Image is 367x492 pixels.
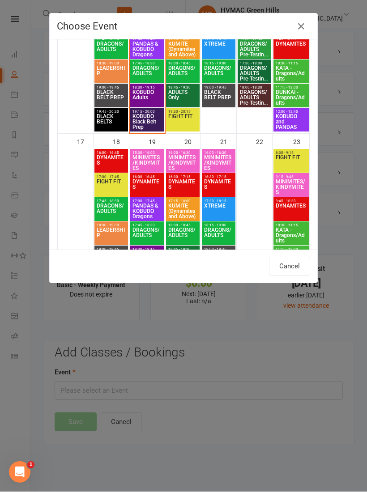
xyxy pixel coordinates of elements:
span: MINIMITES/KINDYMITES [275,179,307,195]
span: BUNKAI - Dragons/Adults [275,90,307,106]
span: DRAGONS/ADULTS [168,66,198,82]
span: 18:00 - 18:45 [168,62,198,66]
span: 17:45 - 18:30 [96,38,126,42]
span: 18:00 - 18:30 [239,86,269,90]
span: 16:30 - 17:15 [168,175,198,179]
span: 16:00 - 16:30 [168,151,198,155]
span: FIGHT FIT [275,155,307,171]
span: 18:30 - 19:00 [96,62,126,66]
span: DRAGONS/ADULTS [204,228,234,244]
span: KUMITE (Dynamites and Above) [168,204,198,220]
span: PANDAS & KOBUDO Dragons [132,204,162,220]
span: 17:30 - 18:15 [204,199,234,204]
span: KOBUDO Adults [132,90,162,106]
span: 17:45 - 18:30 [132,224,162,228]
span: 16:30 - 17:15 [204,175,234,179]
span: 16:00 - 16:30 [204,151,234,155]
span: 18:00 - 18:45 [168,224,198,228]
span: 11:15 - 12:00 [275,86,307,90]
span: 10:30 - 11:15 [275,224,307,228]
span: 1 [27,462,34,469]
span: MINIMITES/KINDYMITES [168,155,198,171]
span: XTREME [204,204,234,220]
span: KATA - Dragons/Adults [275,228,307,244]
span: 18:15 - 19:00 [204,224,234,228]
span: 18:30 - 19:00 [96,224,126,228]
span: BLACK BELT PREP [204,90,234,106]
span: 19:30 - 20:15 [168,110,198,114]
h4: Choose Event [57,21,310,32]
div: 18 [113,134,129,149]
span: PANDAS & KOBUDO Dragons [132,42,162,58]
div: 19 [149,134,165,149]
span: BLACK BELT PREP [96,90,126,106]
span: 9:15 - 9:45 [275,175,307,179]
div: 22 [256,134,272,149]
span: 17:15 - 18:00 [168,38,198,42]
span: 11:15 - 12:00 [275,248,307,252]
span: DRAGONS/ADULTS Pre-Testing Clinic - (INTERMEDIATES... [239,42,269,58]
span: MINIMITES/KINDYMITES [132,155,162,171]
div: 23 [293,134,309,149]
span: DYNAMITES [132,179,162,195]
span: DRAGONS/ADULTS [168,228,198,244]
span: 10:30 - 11:15 [275,62,307,66]
span: 9:45 - 10:30 [275,38,307,42]
span: DYNAMITES [275,42,307,58]
span: 17:00 - 17:45 [96,175,126,179]
span: DRAGONS/ADULTS Pre-Testing Clinic - BROWN BELTS [239,90,269,106]
span: 18:45 - 19:30 [168,248,198,252]
span: DRAGONS/ADULTS [96,42,126,58]
span: 16:00 - 16:45 [132,175,162,179]
span: 18:15 - 19:00 [204,62,234,66]
span: 19:00 - 19:45 [96,248,126,252]
span: 19:00 - 19:45 [96,86,126,90]
span: DRAGONS/ADULTS Pre-Testing Clinic - ADVANCED [239,66,269,82]
span: 18:45 - 19:30 [168,86,198,90]
span: DRAGONS/ADULTS [96,204,126,220]
span: 17:45 - 18:30 [132,62,162,66]
span: KUMITE (Dynamites and Above) [168,42,198,58]
span: DYNAMITES [96,155,126,171]
span: DRAGONS/ADULTS [132,228,162,244]
span: KATA - Dragons/Adults [275,66,307,82]
span: 16:00 - 16:45 [96,151,126,155]
span: 19:00 - 19:45 [204,86,234,90]
span: 18:30 - 19:15 [132,248,162,252]
span: KOBUDO Black Belt Prep [132,114,162,130]
span: MINIMITES/KINDYMITES [204,155,234,171]
span: 9:45 - 10:30 [275,199,307,204]
span: 19:45 - 20:30 [96,110,126,114]
button: Cancel [269,257,310,276]
span: BLACK BELTS [96,114,126,130]
span: KOBUDO and PANDAS [275,114,307,130]
span: XTREME [204,42,234,58]
div: 17 [77,134,93,149]
span: DYNAMITES [168,179,198,195]
span: 19:00 - 19:45 [204,248,234,252]
span: LEADERSHIP [96,66,126,82]
span: 8:30 - 9:15 [275,151,307,155]
span: 19:15 - 20:00 [132,110,162,114]
span: 17:30 - 18:00 [239,62,269,66]
div: 20 [184,134,201,149]
span: 15:30 - 16:00 [132,151,162,155]
span: ADULTS Only [168,90,198,106]
span: DYNAMITES [275,204,307,220]
span: 17:00 - 17:45 [132,38,162,42]
span: 18:30 - 19:15 [132,86,162,90]
span: FIGHT FIT [168,114,198,130]
span: DYNAMITES [204,179,234,195]
button: Close [294,20,308,34]
span: FIGHT FIT [96,179,126,195]
span: 17:00 - 17:30 [239,38,269,42]
iframe: Intercom live chat [9,462,30,483]
span: 17:45 - 18:30 [96,199,126,204]
span: 17:00 - 17:45 [132,199,162,204]
span: DRAGONS/ADULTS [132,66,162,82]
span: 17:30 - 18:15 [204,38,234,42]
span: 12:00 - 12:45 [275,110,307,114]
span: LEADERSHIP [96,228,126,244]
span: 17:15 - 18:00 [168,199,198,204]
div: 21 [220,134,236,149]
